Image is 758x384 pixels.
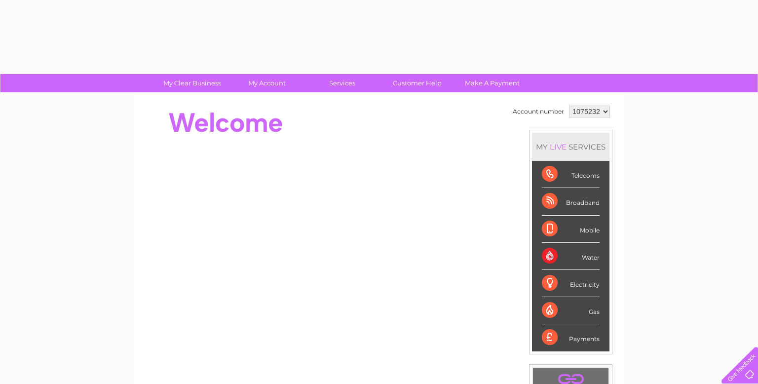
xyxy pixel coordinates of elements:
[452,74,533,92] a: Make A Payment
[542,324,600,351] div: Payments
[377,74,458,92] a: Customer Help
[548,142,568,152] div: LIVE
[542,297,600,324] div: Gas
[510,103,567,120] td: Account number
[542,216,600,243] div: Mobile
[542,161,600,188] div: Telecoms
[542,270,600,297] div: Electricity
[152,74,233,92] a: My Clear Business
[542,188,600,215] div: Broadband
[227,74,308,92] a: My Account
[532,133,609,161] div: MY SERVICES
[302,74,383,92] a: Services
[542,243,600,270] div: Water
